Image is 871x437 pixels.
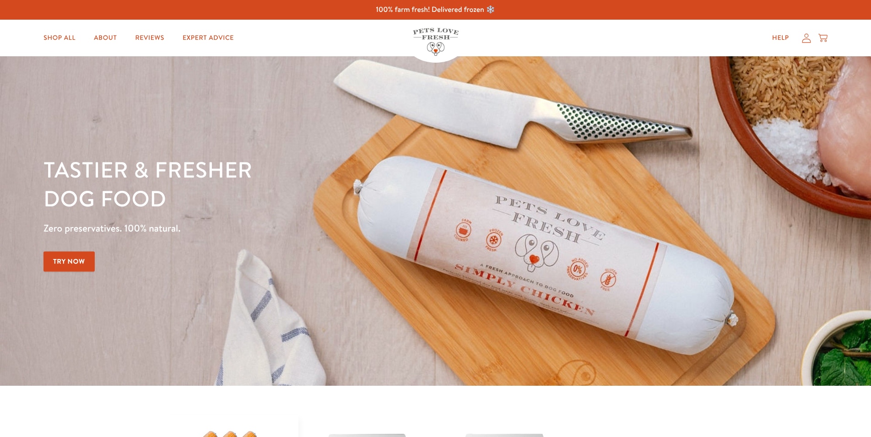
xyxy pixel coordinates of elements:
[43,251,95,272] a: Try Now
[128,29,171,47] a: Reviews
[175,29,241,47] a: Expert Advice
[43,156,566,213] h1: Tastier & fresher dog food
[765,29,796,47] a: Help
[43,220,566,237] p: Zero preservatives. 100% natural.
[413,28,459,56] img: Pets Love Fresh
[36,29,83,47] a: Shop All
[87,29,124,47] a: About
